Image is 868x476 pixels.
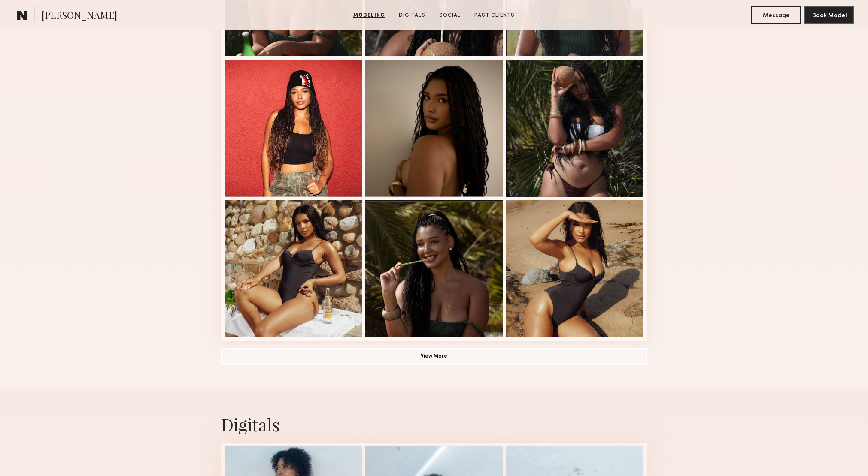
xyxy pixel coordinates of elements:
[221,413,647,436] div: Digitals
[395,12,429,19] a: Digitals
[804,11,854,18] a: Book Model
[42,9,117,24] span: [PERSON_NAME]
[436,12,464,19] a: Social
[804,6,854,24] button: Book Model
[221,348,647,365] button: View More
[350,12,388,19] a: Modeling
[471,12,518,19] a: Past Clients
[751,6,801,24] button: Message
